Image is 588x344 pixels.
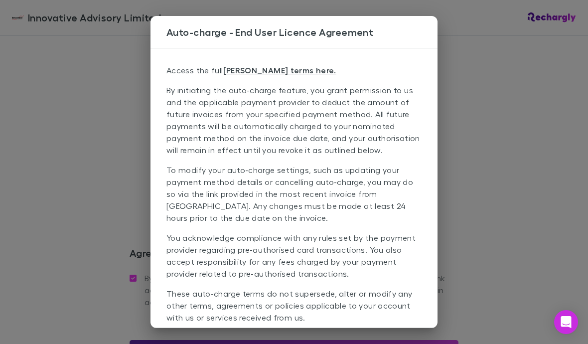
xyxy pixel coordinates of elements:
[166,288,422,332] p: These auto-charge terms do not supersede, alter or modify any other terms, agreements or policies...
[166,232,422,288] p: You acknowledge compliance with any rules set by the payment provider regarding pre-authorised ca...
[223,65,336,75] a: [PERSON_NAME] terms here.
[166,164,422,232] p: To modify your auto-charge settings, such as updating your payment method details or cancelling a...
[166,64,422,84] p: Access the full
[166,84,422,164] p: By initiating the auto-charge feature, you grant permission to us and the applicable payment prov...
[166,26,438,38] h3: Auto-charge - End User Licence Agreement
[554,310,578,334] div: Open Intercom Messenger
